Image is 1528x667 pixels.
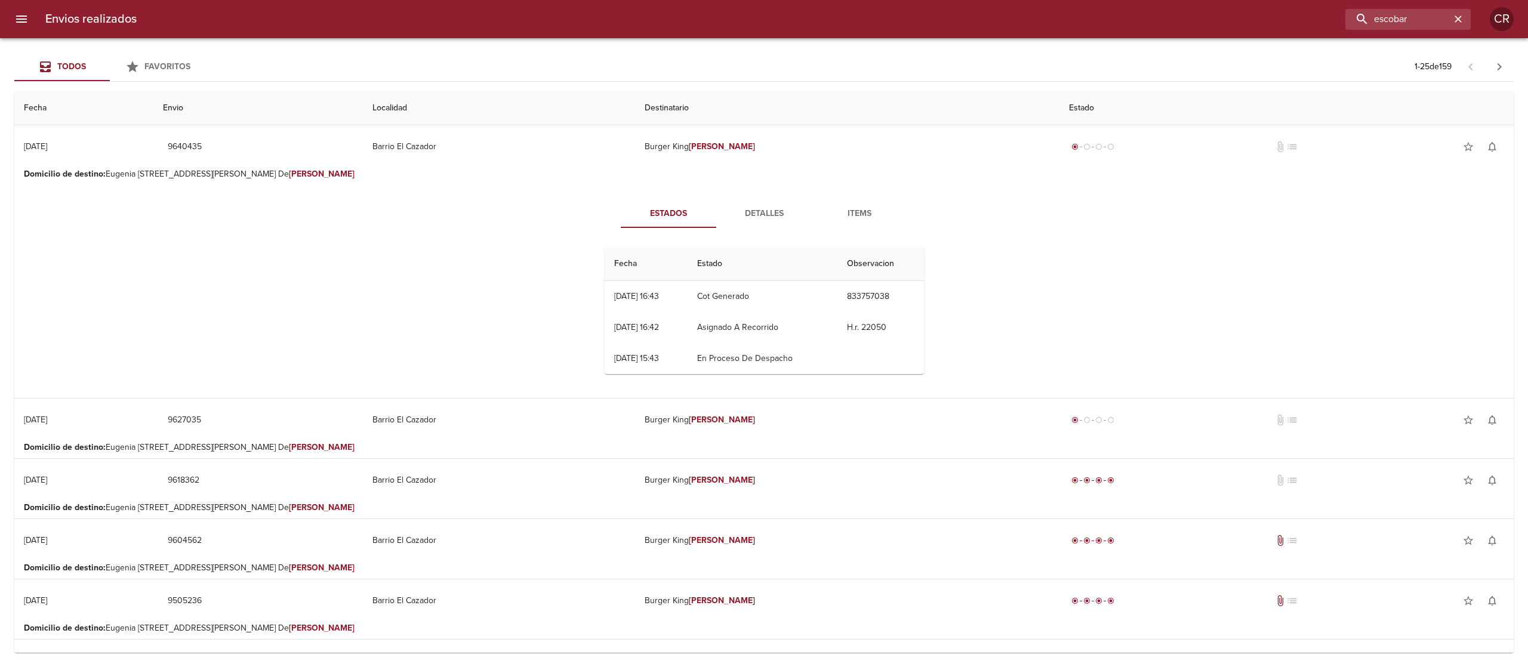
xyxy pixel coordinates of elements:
button: 9627035 [163,409,206,431]
div: [DATE] [24,415,47,425]
div: [DATE] 16:42 [614,322,659,332]
b: Domicilio de destino : [24,169,106,179]
em: [PERSON_NAME] [289,623,355,633]
td: Barrio El Cazador [363,579,635,622]
td: 833757038 [837,281,924,312]
td: Burger King [635,459,1059,502]
em: [PERSON_NAME] [689,475,755,485]
span: radio_button_checked [1071,477,1079,484]
p: Eugenia [STREET_ADDRESS][PERSON_NAME] De [24,441,1504,453]
span: radio_button_checked [1071,143,1079,150]
button: Activar notificaciones [1480,589,1504,613]
h6: Envios realizados [45,10,137,29]
div: Entregado [1069,474,1117,486]
span: notifications_none [1486,141,1498,153]
span: radio_button_checked [1107,537,1114,544]
td: Burger King [635,125,1059,168]
span: radio_button_checked [1095,597,1102,604]
span: radio_button_checked [1107,597,1114,604]
th: Localidad [363,91,635,125]
span: No tiene documentos adjuntos [1274,414,1286,426]
div: Abrir información de usuario [1490,7,1514,31]
span: Tiene documentos adjuntos [1274,595,1286,607]
div: Generado [1069,141,1117,153]
span: radio_button_unchecked [1095,416,1102,424]
div: Entregado [1069,595,1117,607]
span: 9618362 [168,473,199,488]
span: 9505236 [168,594,202,609]
span: radio_button_checked [1083,597,1090,604]
th: Fecha [605,247,688,281]
span: No tiene pedido asociado [1286,141,1298,153]
th: Destinatario [635,91,1059,125]
span: Detalles [723,206,805,221]
span: 9604562 [168,533,202,548]
th: Estado [1059,91,1514,125]
em: [PERSON_NAME] [689,595,755,606]
button: 9604562 [163,530,207,552]
em: [PERSON_NAME] [289,169,355,179]
b: Domicilio de destino : [24,563,106,573]
td: Asignado A Recorrido [688,312,837,343]
div: Generado [1069,414,1117,426]
span: No tiene documentos adjuntos [1274,141,1286,153]
em: [PERSON_NAME] [689,535,755,545]
td: Barrio El Cazador [363,519,635,562]
span: notifications_none [1486,474,1498,486]
td: Burger King [635,579,1059,622]
span: No tiene documentos adjuntos [1274,474,1286,486]
b: Domicilio de destino : [24,442,106,452]
button: Agregar a favoritos [1456,135,1480,159]
table: Tabla de seguimiento [605,247,924,374]
span: radio_button_checked [1095,477,1102,484]
em: [PERSON_NAME] [689,141,755,152]
span: 9640435 [168,140,202,155]
td: Barrio El Cazador [363,399,635,441]
span: No tiene pedido asociado [1286,414,1298,426]
span: star_border [1462,535,1474,546]
td: En Proceso De Despacho [688,343,837,374]
span: radio_button_checked [1095,537,1102,544]
th: Observacion [837,247,924,281]
p: Eugenia [STREET_ADDRESS][PERSON_NAME] De [24,622,1504,634]
span: No tiene pedido asociado [1286,535,1298,546]
div: Tabs detalle de guia [621,199,907,228]
p: Eugenia [STREET_ADDRESS][PERSON_NAME] De [24,168,1504,180]
button: Activar notificaciones [1480,135,1504,159]
div: [DATE] 16:43 [614,291,659,301]
span: radio_button_checked [1071,537,1079,544]
span: radio_button_checked [1083,477,1090,484]
span: radio_button_checked [1083,537,1090,544]
button: Activar notificaciones [1480,408,1504,432]
div: Entregado [1069,535,1117,546]
span: Estados [628,206,709,221]
b: Domicilio de destino : [24,502,106,512]
td: Cot Generado [688,281,837,312]
span: radio_button_checked [1071,597,1079,604]
td: Barrio El Cazador [363,125,635,168]
span: Tiene documentos adjuntos [1274,535,1286,546]
span: Pagina anterior [1456,60,1485,72]
button: Activar notificaciones [1480,529,1504,552]
div: Tabs Envios [14,53,205,81]
button: Agregar a favoritos [1456,408,1480,432]
button: Agregar a favoritos [1456,589,1480,613]
button: 9618362 [163,470,204,492]
p: Eugenia [STREET_ADDRESS][PERSON_NAME] De [24,562,1504,574]
div: [DATE] [24,141,47,152]
span: star_border [1462,474,1474,486]
span: radio_button_unchecked [1095,143,1102,150]
button: 9640435 [163,136,207,158]
th: Envio [153,91,363,125]
span: radio_button_unchecked [1083,416,1090,424]
span: No tiene pedido asociado [1286,474,1298,486]
input: buscar [1345,9,1450,30]
td: Barrio El Cazador [363,459,635,502]
em: [PERSON_NAME] [289,502,355,512]
span: radio_button_checked [1107,477,1114,484]
div: [DATE] 15:43 [614,353,659,363]
span: notifications_none [1486,414,1498,426]
b: Domicilio de destino : [24,623,106,633]
span: star_border [1462,414,1474,426]
span: star_border [1462,595,1474,607]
